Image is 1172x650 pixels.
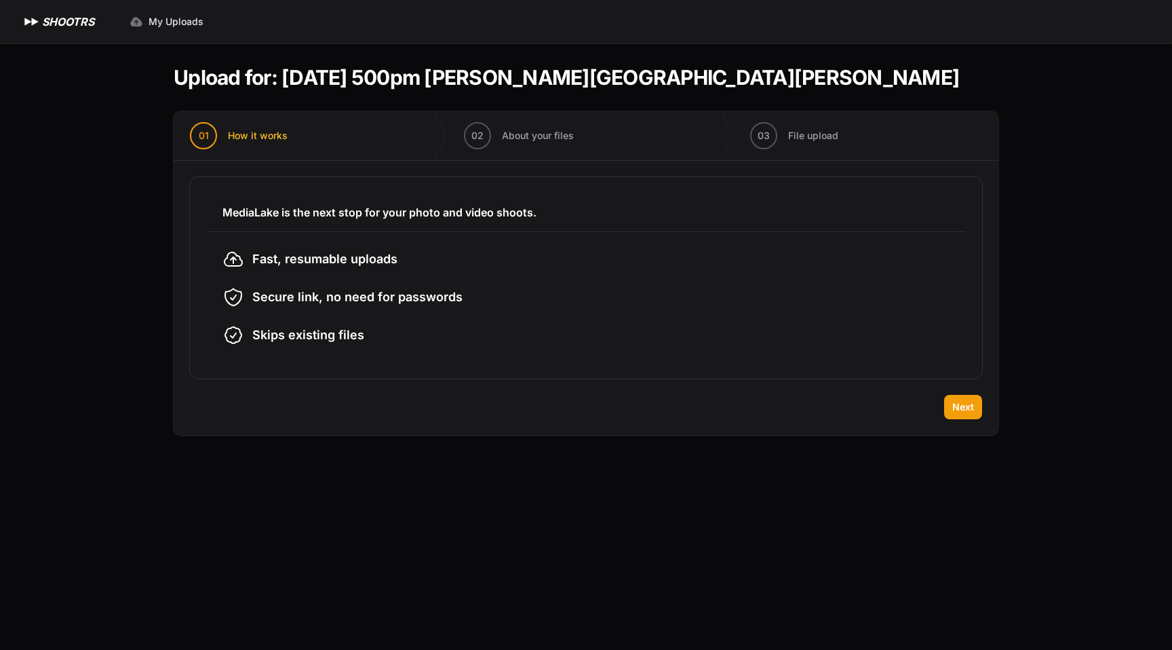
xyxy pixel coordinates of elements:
span: How it works [228,129,288,142]
span: 01 [199,129,209,142]
span: File upload [788,129,838,142]
h1: SHOOTRS [42,14,94,30]
span: Skips existing files [252,326,364,345]
span: My Uploads [149,15,203,28]
h1: Upload for: [DATE] 500pm [PERSON_NAME][GEOGRAPHIC_DATA][PERSON_NAME] [174,65,959,90]
button: 03 File upload [734,111,855,160]
button: Next [944,395,982,419]
span: 02 [471,129,484,142]
h3: MediaLake is the next stop for your photo and video shoots. [222,204,950,221]
span: Fast, resumable uploads [252,250,397,269]
a: SHOOTRS SHOOTRS [22,14,94,30]
span: 03 [758,129,770,142]
span: Next [952,400,974,414]
button: 02 About your files [448,111,590,160]
span: Secure link, no need for passwords [252,288,463,307]
img: SHOOTRS [22,14,42,30]
a: My Uploads [121,9,212,34]
button: 01 How it works [174,111,304,160]
span: About your files [502,129,574,142]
